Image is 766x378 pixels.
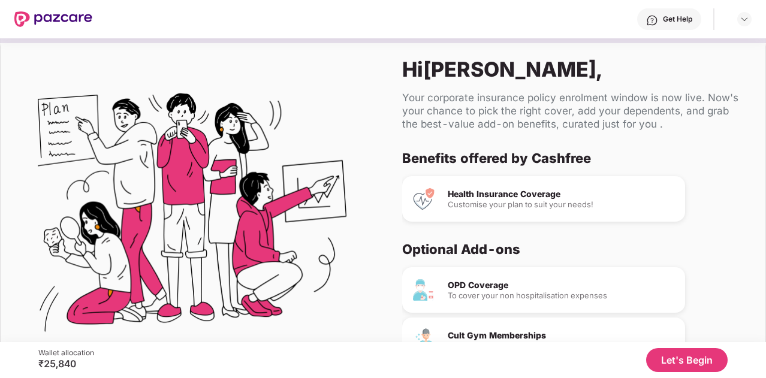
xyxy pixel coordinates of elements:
div: OPD Coverage [448,281,675,289]
div: Customise your plan to suit your needs! [448,201,675,208]
div: Your corporate insurance policy enrolment window is now live. Now's your chance to pick the right... [402,91,746,131]
div: Health Insurance Coverage [448,190,675,198]
div: Wallet allocation [38,348,94,358]
img: OPD Coverage [412,278,436,302]
img: svg+xml;base64,PHN2ZyBpZD0iRHJvcGRvd24tMzJ4MzIiIHhtbG5zPSJodHRwOi8vd3d3LnczLm9yZy8yMDAwL3N2ZyIgd2... [740,14,749,24]
img: Cult Gym Memberships [412,328,436,352]
img: Flex Benefits Illustration [38,62,346,371]
div: Get Help [663,14,692,24]
div: Hi [PERSON_NAME] , [402,57,746,81]
div: Benefits offered by Cashfree [402,150,737,167]
div: ₹25,840 [38,358,94,370]
img: New Pazcare Logo [14,11,92,27]
div: Optional Add-ons [402,241,737,258]
img: Health Insurance Coverage [412,187,436,211]
button: Let's Begin [646,348,728,372]
div: To cover your non hospitalisation expenses [448,292,675,300]
img: svg+xml;base64,PHN2ZyBpZD0iSGVscC0zMngzMiIgeG1sbnM9Imh0dHA6Ly93d3cudzMub3JnLzIwMDAvc3ZnIiB3aWR0aD... [646,14,658,26]
div: Cult Gym Memberships [448,331,675,340]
